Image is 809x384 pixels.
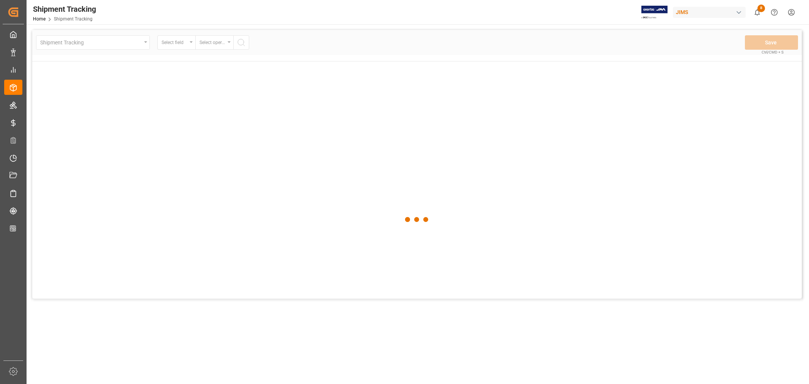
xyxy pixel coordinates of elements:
img: Exertis%20JAM%20-%20Email%20Logo.jpg_1722504956.jpg [641,6,668,19]
button: JIMS [673,5,749,19]
a: Home [33,16,46,22]
span: 8 [757,5,765,12]
div: JIMS [673,7,746,18]
button: Help Center [766,4,783,21]
button: show 8 new notifications [749,4,766,21]
div: Shipment Tracking [33,3,96,15]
